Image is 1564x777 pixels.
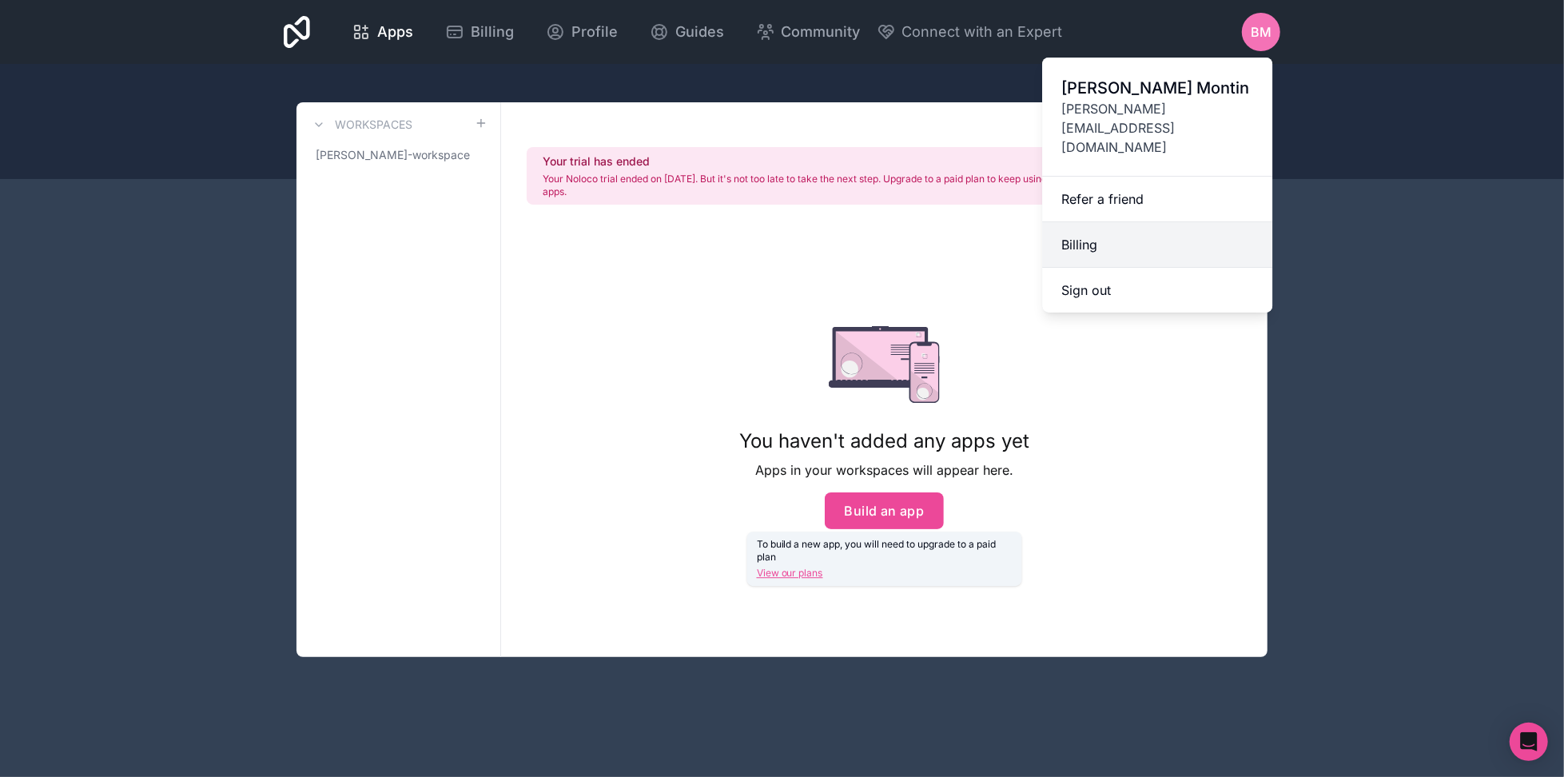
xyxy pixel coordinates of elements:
[739,460,1029,480] p: Apps in your workspaces will appear here.
[432,14,527,50] a: Billing
[825,492,945,529] button: Build an app
[829,326,940,403] img: empty state
[902,21,1063,43] span: Connect with an Expert
[543,153,1113,169] h2: Your trial has ended
[471,21,514,43] span: Billing
[757,538,1013,564] p: To build a new app, you will need to upgrade to a paid plan
[757,567,1013,580] a: View our plans
[1042,177,1272,222] a: Refer a friend
[543,173,1113,198] p: Your Noloco trial ended on [DATE]. But it's not too late to take the next step. Upgrade to a paid...
[637,14,737,50] a: Guides
[309,115,412,134] a: Workspaces
[377,21,413,43] span: Apps
[571,21,618,43] span: Profile
[877,21,1063,43] button: Connect with an Expert
[1061,99,1253,157] span: [PERSON_NAME][EMAIL_ADDRESS][DOMAIN_NAME]
[1061,77,1253,99] span: [PERSON_NAME] Montin
[309,141,488,169] a: [PERSON_NAME]-workspace
[782,21,861,43] span: Community
[335,117,412,133] h3: Workspaces
[739,428,1029,454] h1: You haven't added any apps yet
[1251,22,1271,42] span: BM
[1042,268,1272,313] button: Sign out
[1510,723,1548,761] div: Open Intercom Messenger
[675,21,724,43] span: Guides
[533,14,631,50] a: Profile
[316,147,470,163] span: [PERSON_NAME]-workspace
[1042,222,1272,268] a: Billing
[339,14,426,50] a: Apps
[743,14,874,50] a: Community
